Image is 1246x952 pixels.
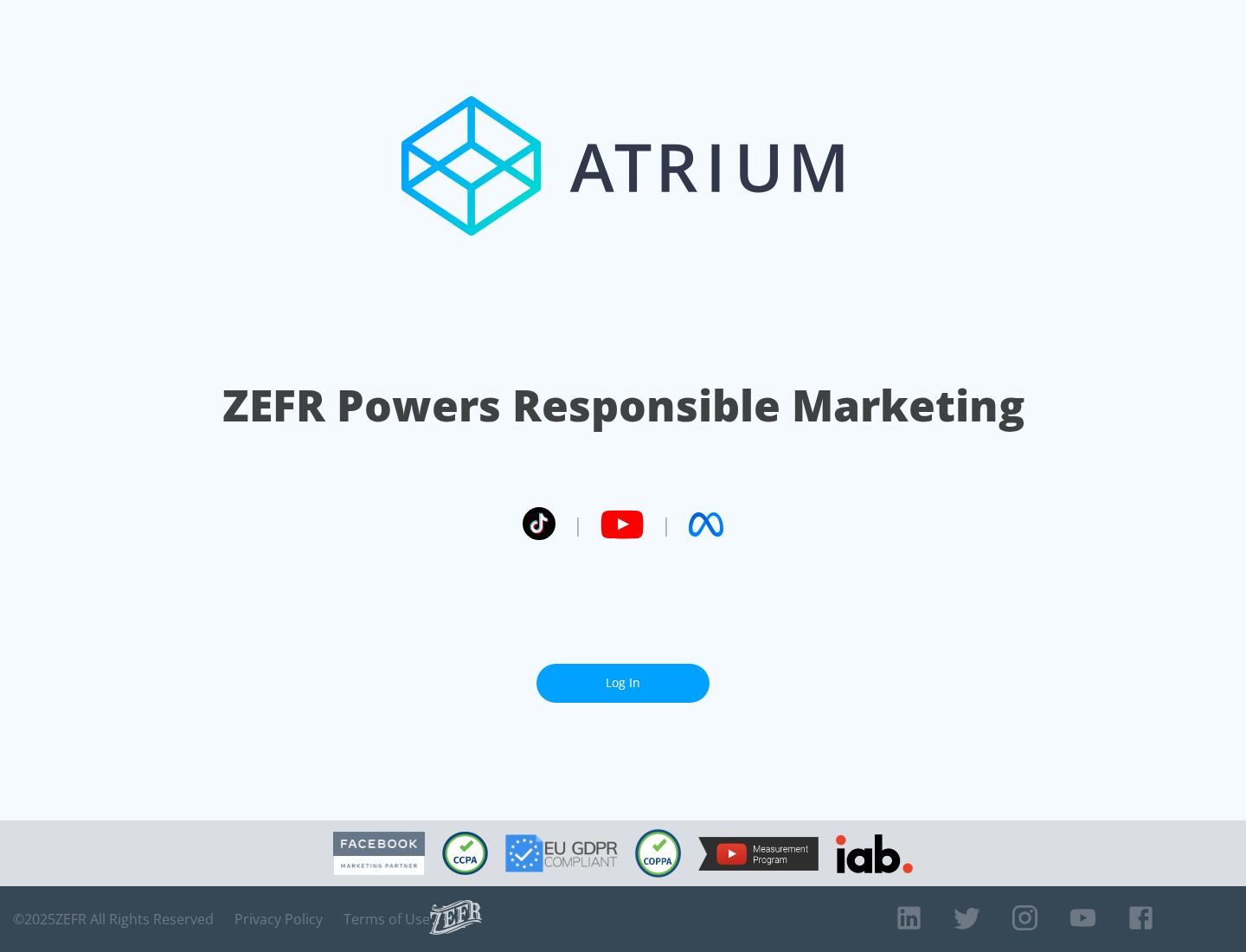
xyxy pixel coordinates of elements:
h1: ZEFR Powers Responsible Marketing [222,376,1024,435]
a: Log In [536,664,710,703]
img: CCPA Compliant [442,832,488,875]
span: | [573,511,583,537]
a: Terms of Use [344,910,430,928]
img: GDPR Compliant [505,834,618,872]
img: IAB [836,834,913,873]
img: COPPA Compliant [635,829,681,878]
img: Facebook Marketing Partner [333,832,425,876]
img: YouTube Measurement Program [698,837,819,871]
span: | [661,511,671,537]
a: Privacy Policy [234,910,323,928]
span: © 2025 ZEFR All Rights Reserved [13,910,214,928]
